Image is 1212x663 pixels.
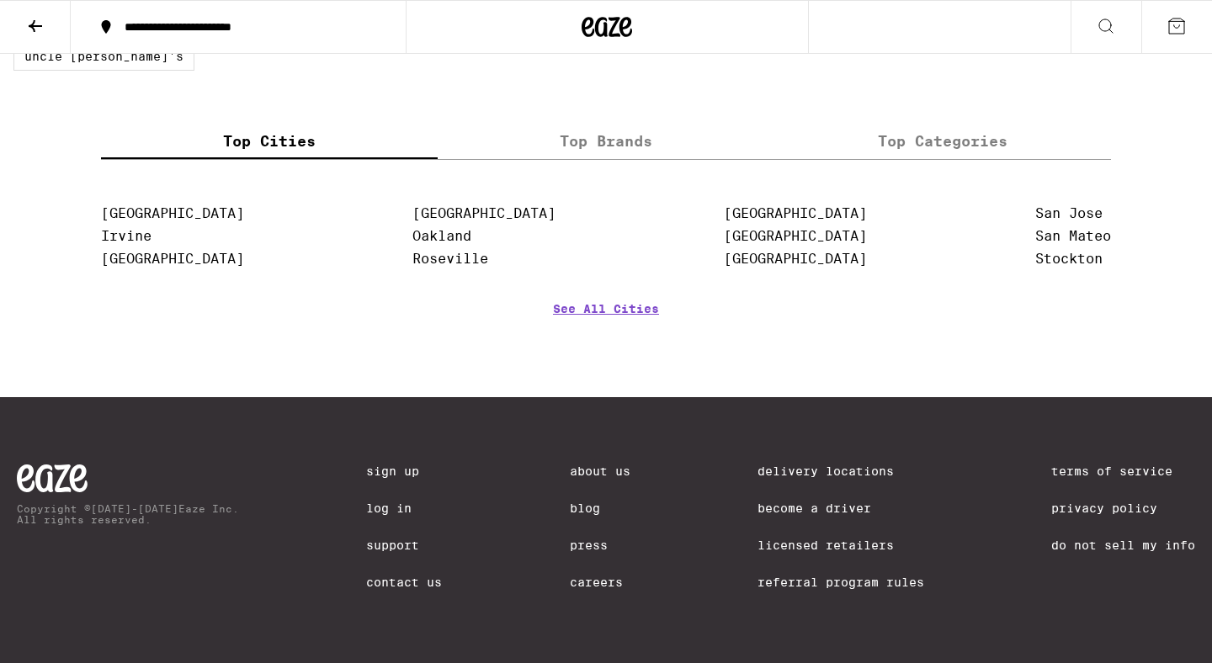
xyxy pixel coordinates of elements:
a: San Mateo [1035,228,1111,244]
a: [GEOGRAPHIC_DATA] [101,205,244,221]
a: [GEOGRAPHIC_DATA] [412,205,555,221]
a: Irvine [101,228,151,244]
label: Top Categories [774,123,1111,159]
a: See All Cities [553,302,659,364]
a: [GEOGRAPHIC_DATA] [724,228,867,244]
a: Do Not Sell My Info [1051,538,1195,552]
a: Careers [570,575,630,589]
a: Referral Program Rules [757,575,924,589]
a: Become a Driver [757,501,924,515]
label: Uncle [PERSON_NAME]'s [13,42,194,71]
a: San Jose [1035,205,1103,221]
a: [GEOGRAPHIC_DATA] [724,205,867,221]
a: Stockton [1035,251,1103,267]
a: Blog [570,501,630,515]
a: About Us [570,464,630,478]
label: Top Brands [438,123,774,159]
label: Top Cities [101,123,438,159]
a: [GEOGRAPHIC_DATA] [101,251,244,267]
a: Press [570,538,630,552]
a: Privacy Policy [1051,501,1195,515]
a: Support [366,538,442,552]
a: Sign Up [366,464,442,478]
a: Contact Us [366,575,442,589]
p: Copyright © [DATE]-[DATE] Eaze Inc. All rights reserved. [17,503,239,525]
a: Oakland [412,228,471,244]
a: Log In [366,501,442,515]
span: Hi. Need any help? [10,12,121,25]
a: [GEOGRAPHIC_DATA] [724,251,867,267]
div: tabs [101,123,1111,160]
a: Roseville [412,251,488,267]
a: Licensed Retailers [757,538,924,552]
a: Terms of Service [1051,464,1195,478]
a: Delivery Locations [757,464,924,478]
